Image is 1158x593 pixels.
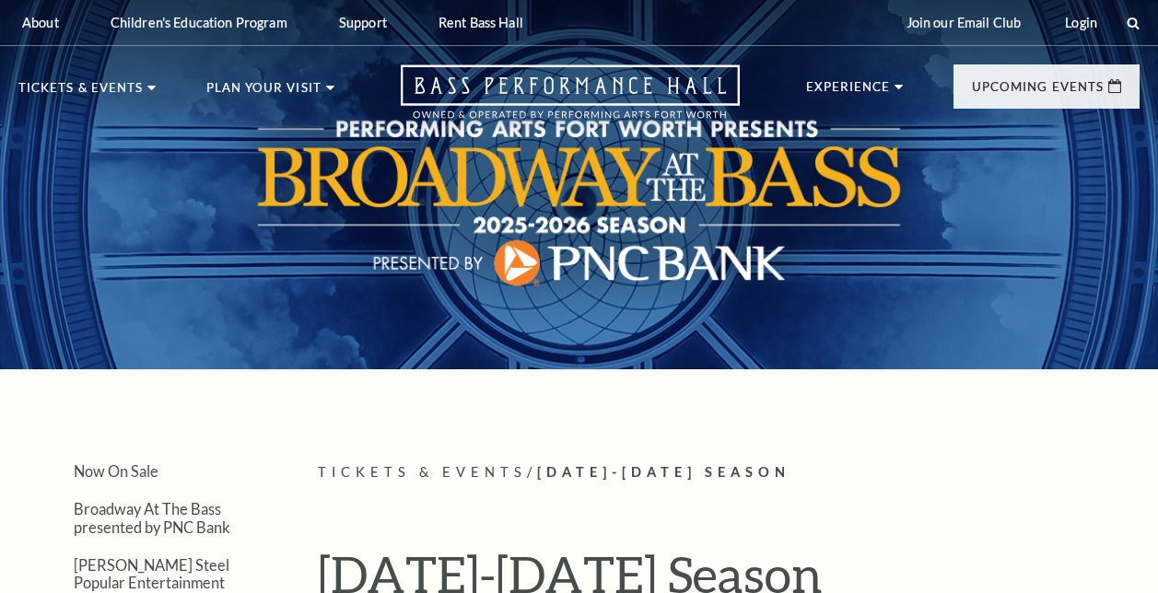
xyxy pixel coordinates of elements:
p: Plan Your Visit [206,82,322,104]
p: Children's Education Program [111,15,287,30]
p: Rent Bass Hall [439,15,523,30]
p: Tickets & Events [18,82,143,104]
a: Now On Sale [74,462,158,480]
p: Experience [806,81,891,103]
p: About [22,15,59,30]
a: [PERSON_NAME] Steel Popular Entertainment [74,556,229,591]
p: Support [339,15,387,30]
span: [DATE]-[DATE] Season [537,464,790,480]
p: Upcoming Events [972,81,1104,103]
a: Broadway At The Bass presented by PNC Bank [74,500,230,535]
span: Tickets & Events [318,464,527,480]
p: / [318,461,1140,484]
